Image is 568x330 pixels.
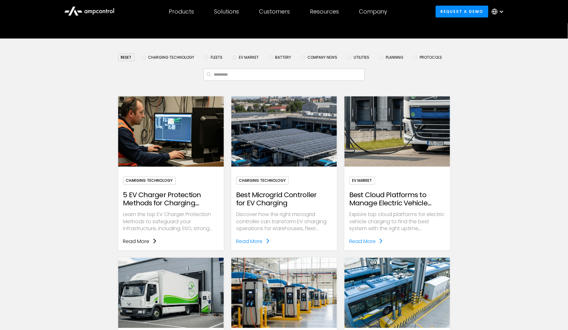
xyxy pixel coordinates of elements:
p: Learn the top EV Charger Protection Methods to safeguard your infrastructure, including SSO, stro... [123,211,219,232]
span: Utilities [354,55,370,60]
div: Company [359,8,387,15]
p: Discover how the right microgrid controller can transform EV charging operations for warehouses, ... [236,211,332,232]
div: Products [169,8,194,15]
h2: 5 EV Charger Protection Methods for Charging Infrastructure [123,191,219,208]
div: Solutions [214,8,239,15]
div: Customers [259,8,290,15]
a: Read More [350,237,383,246]
div: Resources [310,8,339,15]
div: Read More [123,237,150,246]
h2: Best Cloud Platforms to Manage Electric Vehicle Charging [350,191,445,208]
span: Battery [275,55,291,60]
div: Charging Technology [123,177,176,184]
a: Request a demo [436,6,488,17]
p: Explore top cloud platforms for electric vehicle charging to find the best system with the right ... [350,211,445,232]
a: Read More [236,237,270,246]
div: Read More [350,237,376,246]
span: Planning [386,55,404,60]
span: Charging Technology [148,55,195,60]
div: EV Market [350,177,375,184]
span: Company News [308,55,338,60]
div: reset [118,54,135,61]
span: Fleets [211,55,223,60]
span: EV Market [239,55,259,60]
h2: Best Microgrid Controller for EV Charging [236,191,332,208]
div: Charging Technology [236,177,289,184]
div: Read More [236,237,263,246]
span: Protocols [420,55,442,60]
a: Read More [123,237,157,246]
